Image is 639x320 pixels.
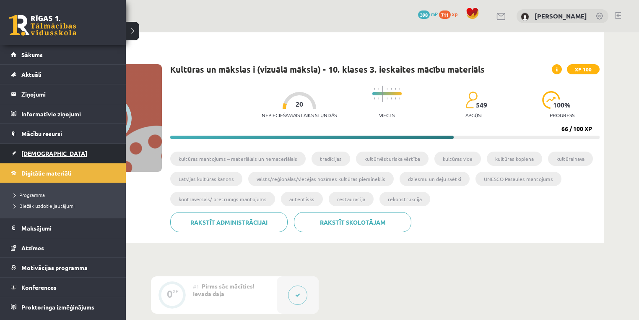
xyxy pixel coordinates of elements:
a: Rakstīt skolotājam [294,212,411,232]
img: icon-progress-161ccf0a02000e728c5f80fcf4c31c7af3da0e1684b2b1d7c360e028c24a22f1.svg [542,91,560,109]
a: Mācību resursi [11,124,115,143]
a: Motivācijas programma [11,258,115,277]
li: valsts/reģionālas/vietējas nozīmes kultūras piemineklis [248,172,394,186]
p: progress [550,112,574,118]
li: UNESCO Pasaules mantojums [475,172,561,186]
img: icon-short-line-57e1e144782c952c97e751825c79c345078a6d821885a25fce030b3d8c18986b.svg [399,97,400,100]
span: 20 [296,100,303,108]
span: 100 % [553,101,571,109]
span: 711 [439,10,451,19]
a: Maksājumi [11,218,115,238]
img: icon-short-line-57e1e144782c952c97e751825c79c345078a6d821885a25fce030b3d8c18986b.svg [395,88,396,90]
span: Digitālie materiāli [21,169,71,177]
span: Pirms sāc mācīties! Ievada daļa [193,282,255,297]
span: Biežāk uzdotie jautājumi [10,202,75,209]
legend: Informatīvie ziņojumi [21,104,115,123]
img: icon-short-line-57e1e144782c952c97e751825c79c345078a6d821885a25fce030b3d8c18986b.svg [391,88,392,90]
li: kultūras kopiena [487,152,542,166]
span: xp [452,10,457,17]
img: icon-short-line-57e1e144782c952c97e751825c79c345078a6d821885a25fce030b3d8c18986b.svg [391,97,392,100]
li: tradīcijas [312,152,350,166]
li: rekonstrukcija [379,192,430,206]
img: Tomass Ozoliņš [521,13,529,21]
span: #1 [193,283,199,290]
p: apgūst [465,112,483,118]
a: 711 xp [439,10,462,17]
li: kultūrainava [548,152,593,166]
a: Digitālie materiāli [11,163,115,183]
img: icon-short-line-57e1e144782c952c97e751825c79c345078a6d821885a25fce030b3d8c18986b.svg [387,97,387,100]
img: icon-short-line-57e1e144782c952c97e751825c79c345078a6d821885a25fce030b3d8c18986b.svg [374,88,375,90]
a: Programma [10,191,117,199]
a: Sākums [11,45,115,64]
span: [DEMOGRAPHIC_DATA] [21,150,87,157]
span: Atzīmes [21,244,44,252]
span: Konferences [21,283,57,291]
span: Proktoringa izmēģinājums [21,303,94,311]
span: XP 100 [567,64,600,74]
a: Rīgas 1. Tālmācības vidusskola [9,15,76,36]
span: 398 [418,10,430,19]
div: XP [173,289,179,294]
p: Viegls [379,112,395,118]
img: icon-short-line-57e1e144782c952c97e751825c79c345078a6d821885a25fce030b3d8c18986b.svg [387,88,387,90]
li: autentisks [281,192,323,206]
li: kultūras mantojums – materiālais un nemateriālais [170,152,306,166]
img: icon-short-line-57e1e144782c952c97e751825c79c345078a6d821885a25fce030b3d8c18986b.svg [374,97,375,100]
span: Aktuāli [21,71,42,78]
li: kontraversāls/ pretrunīgs mantojums [170,192,275,206]
a: [PERSON_NAME] [535,12,587,20]
p: Nepieciešamais laiks stundās [262,112,337,118]
img: icon-short-line-57e1e144782c952c97e751825c79c345078a6d821885a25fce030b3d8c18986b.svg [399,88,400,90]
legend: Ziņojumi [21,84,115,104]
span: 549 [476,101,487,109]
img: icon-short-line-57e1e144782c952c97e751825c79c345078a6d821885a25fce030b3d8c18986b.svg [378,97,379,100]
legend: Maksājumi [21,218,115,238]
a: Atzīmes [11,238,115,257]
img: icon-short-line-57e1e144782c952c97e751825c79c345078a6d821885a25fce030b3d8c18986b.svg [378,88,379,90]
a: [DEMOGRAPHIC_DATA] [11,144,115,163]
li: kultūrvēsturiska vērtība [356,152,429,166]
li: kultūras vide [434,152,481,166]
li: Latvijas kultūras kanons [170,172,242,186]
h1: Kultūras un mākslas i (vizuālā māksla) - 10. klases 3. ieskaites mācību materiāls [170,64,485,74]
a: Ziņojumi [11,84,115,104]
a: Aktuāli [11,65,115,84]
img: icon-short-line-57e1e144782c952c97e751825c79c345078a6d821885a25fce030b3d8c18986b.svg [395,97,396,100]
span: Sākums [21,51,43,58]
a: 398 mP [418,10,438,17]
li: restaurācija [329,192,374,206]
a: Proktoringa izmēģinājums [11,297,115,317]
li: dziesmu un deju svētki [400,172,470,186]
img: students-c634bb4e5e11cddfef0936a35e636f08e4e9abd3cc4e673bd6f9a4125e45ecb1.svg [465,91,478,109]
span: Mācību resursi [21,130,62,137]
span: mP [431,10,438,17]
a: Informatīvie ziņojumi [11,104,115,123]
a: Konferences [11,278,115,297]
span: Motivācijas programma [21,264,88,271]
div: 0 [167,290,173,298]
a: Rakstīt administrācijai [170,212,288,232]
a: Biežāk uzdotie jautājumi [10,202,117,210]
span: Programma [10,191,45,198]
